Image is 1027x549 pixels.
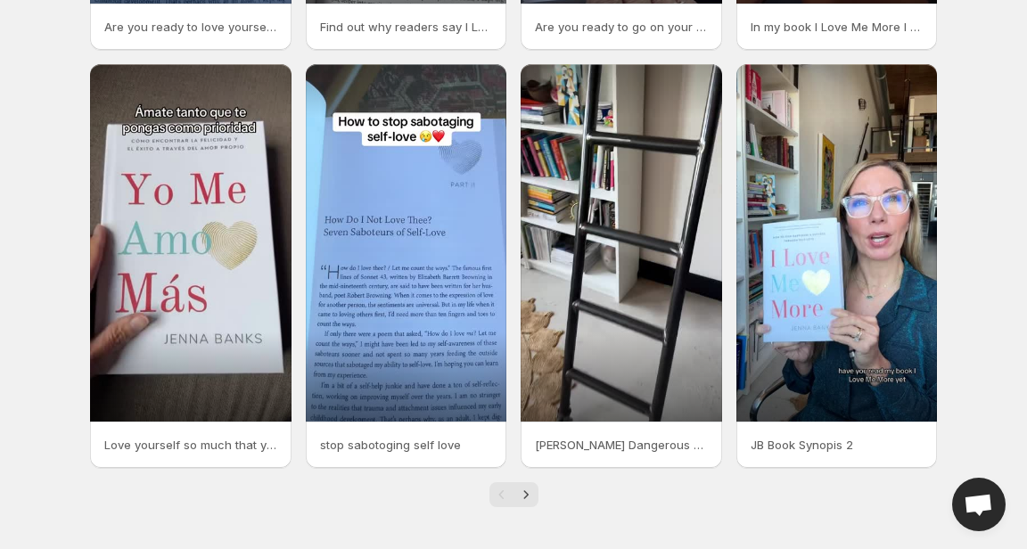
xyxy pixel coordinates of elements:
[104,436,277,454] p: Love yourself so much that you prioritize yourself
[751,18,924,36] p: In my book I Love Me More I share my own trauma-filled journey of going from self-loathing and un...
[489,482,538,507] nav: Pagination
[535,18,708,36] p: Are you ready to go on your self-love journey
[751,436,924,454] p: JB Book Synopis 2
[535,436,708,454] p: [PERSON_NAME] Dangerous Woman
[513,482,538,507] button: Next
[952,478,1006,531] div: Open chat
[320,436,493,454] p: stop sabotoging self love
[320,18,493,36] p: Find out why readers say I Love Me More is Eye opening A must have for young women who struggle w...
[104,18,277,36] p: Are you ready to love yourself more Pick up your copy [DATE] Currently on sale for under 20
